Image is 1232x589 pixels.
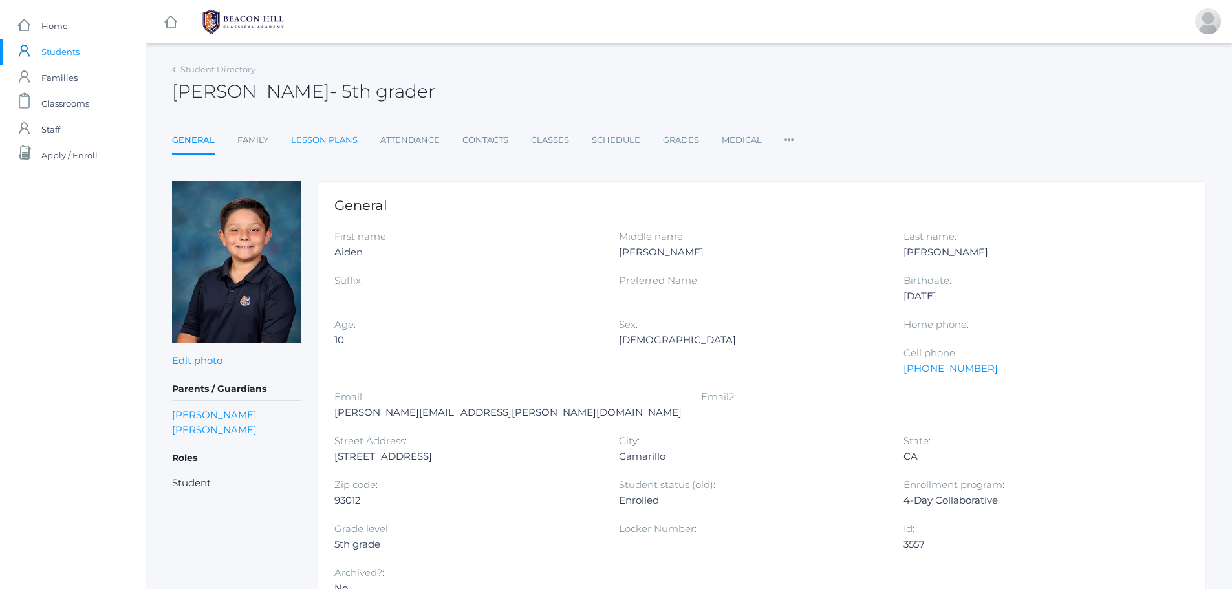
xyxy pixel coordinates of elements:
label: Sex: [619,318,638,330]
div: Enrolled [619,493,884,508]
span: Students [41,39,80,65]
div: [PERSON_NAME] [619,244,884,260]
label: Grade level: [334,522,390,535]
label: Archived?: [334,566,384,579]
div: CA [903,449,1169,464]
span: Apply / Enroll [41,142,98,168]
a: Contacts [462,127,508,153]
div: Aiden [334,244,600,260]
label: City: [619,434,640,447]
label: Middle name: [619,230,685,242]
label: Student status (old): [619,478,715,491]
label: First name: [334,230,388,242]
label: Cell phone: [903,347,957,359]
a: Classes [531,127,569,153]
label: State: [903,434,931,447]
a: Edit photo [172,354,222,367]
a: Student Directory [180,64,255,74]
label: Email: [334,391,364,403]
div: [PERSON_NAME] [903,244,1169,260]
div: [PERSON_NAME][EMAIL_ADDRESS][PERSON_NAME][DOMAIN_NAME] [334,405,682,420]
img: 1_BHCALogos-05.png [195,6,292,38]
li: Student [172,476,301,491]
a: Schedule [592,127,640,153]
a: Family [237,127,268,153]
div: [DATE] [903,288,1169,304]
div: [STREET_ADDRESS] [334,449,600,464]
label: Id: [903,522,914,535]
label: Enrollment program: [903,478,1004,491]
h1: General [334,198,1189,213]
span: Home [41,13,68,39]
span: Classrooms [41,91,89,116]
label: Email2: [701,391,736,403]
div: 5th grade [334,537,600,552]
label: Preferred Name: [619,274,699,286]
label: Home phone: [903,318,969,330]
label: Last name: [903,230,956,242]
div: Camarillo [619,449,884,464]
a: General [172,127,215,155]
a: Lesson Plans [291,127,358,153]
a: [PERSON_NAME] [172,407,257,422]
span: Families [41,65,78,91]
a: Grades [663,127,699,153]
label: Birthdate: [903,274,951,286]
div: 10 [334,332,600,348]
div: [DEMOGRAPHIC_DATA] [619,332,884,348]
span: - 5th grader [330,80,435,102]
a: [PERSON_NAME] [172,422,257,437]
a: Medical [722,127,762,153]
h5: Roles [172,447,301,469]
div: 4-Day Collaborative [903,493,1169,508]
a: [PHONE_NUMBER] [903,362,998,374]
label: Age: [334,318,356,330]
label: Locker Number: [619,522,697,535]
a: Attendance [380,127,440,153]
img: Aiden Oceguera [172,181,301,343]
label: Suffix: [334,274,363,286]
label: Zip code: [334,478,378,491]
div: 93012 [334,493,600,508]
div: Andrea Oceguera [1195,8,1221,34]
div: 3557 [903,537,1169,552]
h2: [PERSON_NAME] [172,81,435,102]
h5: Parents / Guardians [172,378,301,400]
span: Staff [41,116,60,142]
label: Street Address: [334,434,407,447]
